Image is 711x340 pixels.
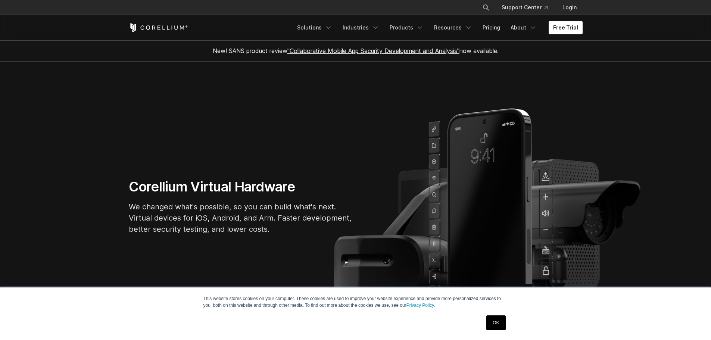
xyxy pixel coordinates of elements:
a: Pricing [478,21,505,34]
h1: Corellium Virtual Hardware [129,178,353,195]
a: About [506,21,541,34]
button: Search [479,1,493,14]
a: Products [385,21,428,34]
p: This website stores cookies on your computer. These cookies are used to improve your website expe... [203,295,508,309]
a: OK [486,315,505,330]
span: New! SANS product review now available. [213,47,499,54]
a: Free Trial [549,21,583,34]
a: Support Center [496,1,553,14]
p: We changed what's possible, so you can build what's next. Virtual devices for iOS, Android, and A... [129,201,353,235]
a: Solutions [293,21,337,34]
a: Login [556,1,583,14]
a: Corellium Home [129,23,188,32]
div: Navigation Menu [293,21,583,34]
a: Resources [430,21,477,34]
div: Navigation Menu [473,1,583,14]
a: Privacy Policy. [406,303,435,308]
a: Industries [338,21,384,34]
a: "Collaborative Mobile App Security Development and Analysis" [287,47,459,54]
